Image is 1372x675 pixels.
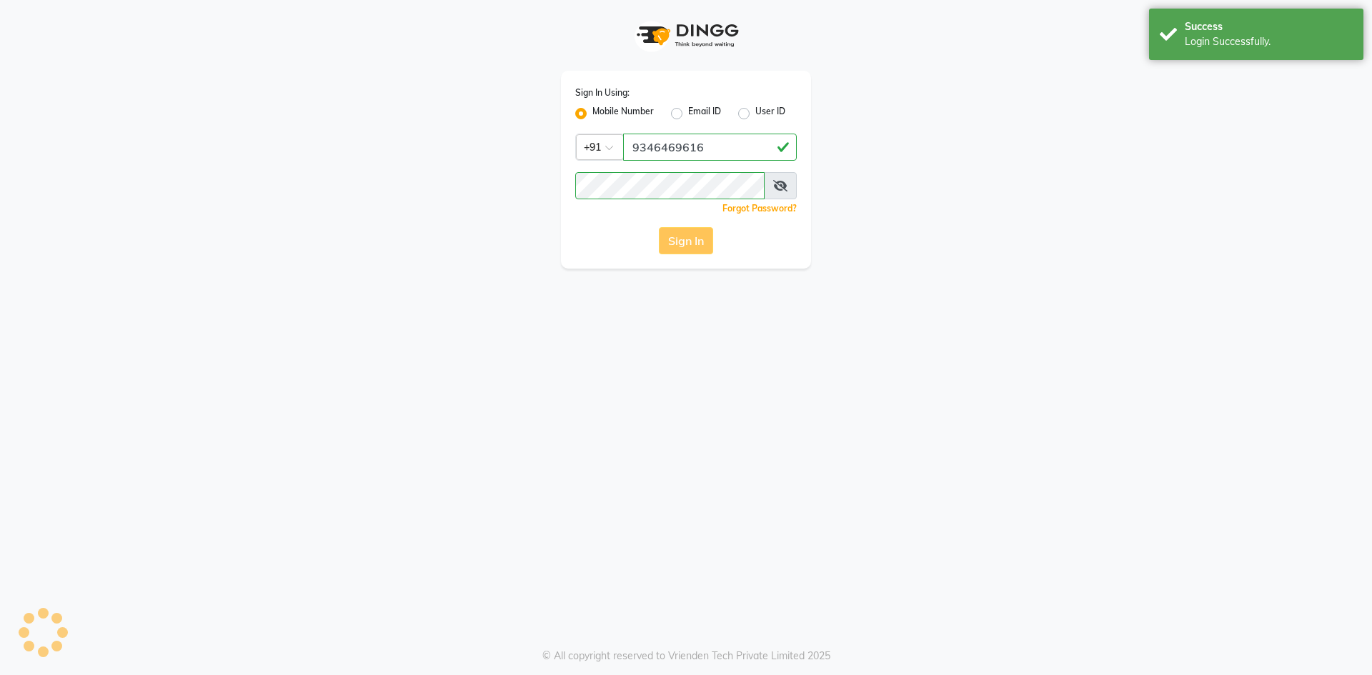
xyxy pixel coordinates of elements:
label: Email ID [688,105,721,122]
input: Username [623,134,797,161]
a: Forgot Password? [722,203,797,214]
div: Success [1185,19,1353,34]
img: logo1.svg [629,14,743,56]
input: Username [575,172,765,199]
label: Mobile Number [592,105,654,122]
div: Login Successfully. [1185,34,1353,49]
label: Sign In Using: [575,86,630,99]
label: User ID [755,105,785,122]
